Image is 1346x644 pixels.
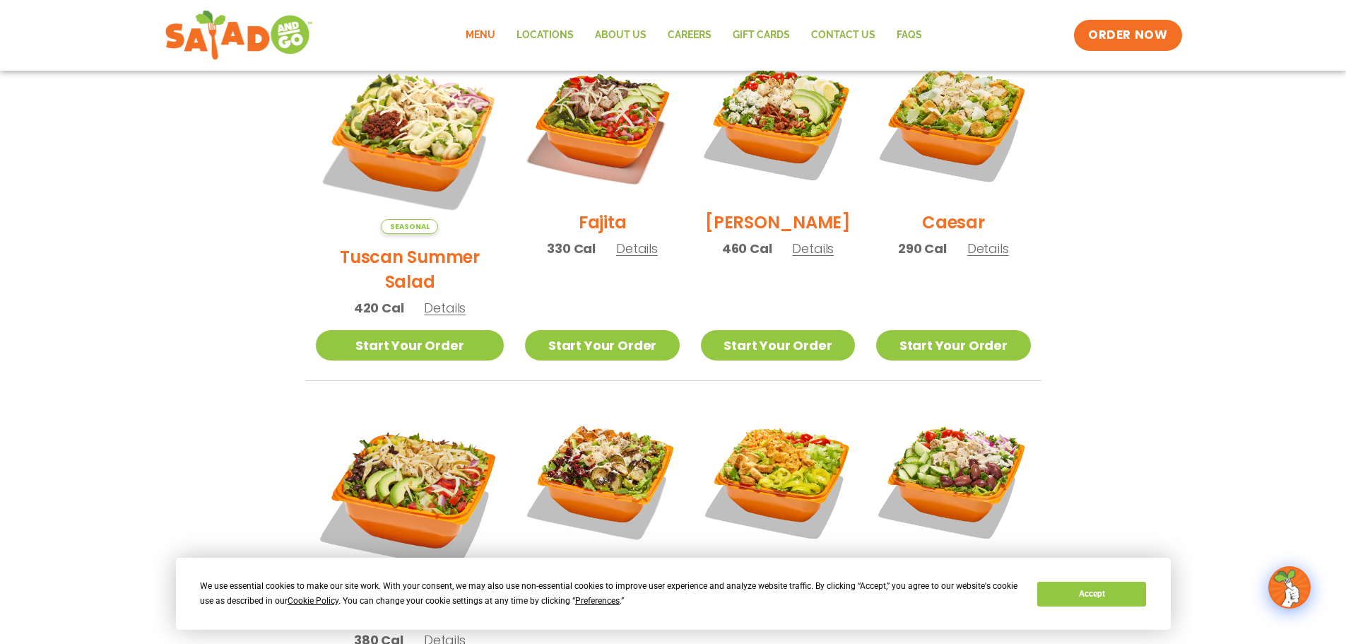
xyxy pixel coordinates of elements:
h2: Caesar [922,210,985,235]
span: 290 Cal [898,239,947,258]
img: Product photo for Roasted Autumn Salad [525,402,679,556]
h2: Fajita [579,210,627,235]
img: Product photo for Buffalo Chicken Salad [701,402,855,556]
span: Details [967,240,1009,257]
img: Product photo for BBQ Ranch Salad [316,402,504,591]
img: Product photo for Tuscan Summer Salad [316,45,504,234]
div: Cookie Consent Prompt [176,558,1171,630]
a: Start Your Order [525,330,679,361]
a: Locations [506,19,584,52]
span: 420 Cal [354,298,404,317]
span: Details [424,299,466,317]
span: Details [616,240,658,257]
span: Cookie Policy [288,596,338,606]
span: Preferences [575,596,620,606]
a: Start Your Order [701,330,855,361]
button: Accept [1037,582,1146,607]
h2: Tuscan Summer Salad [316,245,504,294]
span: Seasonal [381,219,438,234]
a: ORDER NOW [1074,20,1181,51]
span: ORDER NOW [1088,27,1167,44]
img: Product photo for Caesar Salad [876,45,1030,199]
h2: [PERSON_NAME] [705,210,851,235]
span: 330 Cal [547,239,596,258]
a: Careers [657,19,722,52]
img: Product photo for Cobb Salad [701,45,855,199]
img: Product photo for Fajita Salad [525,45,679,199]
span: Details [792,240,834,257]
a: GIFT CARDS [722,19,801,52]
a: Start Your Order [316,330,504,361]
nav: Menu [455,19,933,52]
a: FAQs [886,19,933,52]
a: Start Your Order [876,330,1030,361]
img: new-SAG-logo-768×292 [165,7,314,64]
div: We use essential cookies to make our site work. With your consent, we may also use non-essential ... [200,579,1020,609]
img: Product photo for Greek Salad [876,402,1030,556]
a: Contact Us [801,19,886,52]
a: Menu [455,19,506,52]
img: wpChatIcon [1270,568,1309,607]
span: 460 Cal [722,239,772,258]
a: About Us [584,19,657,52]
